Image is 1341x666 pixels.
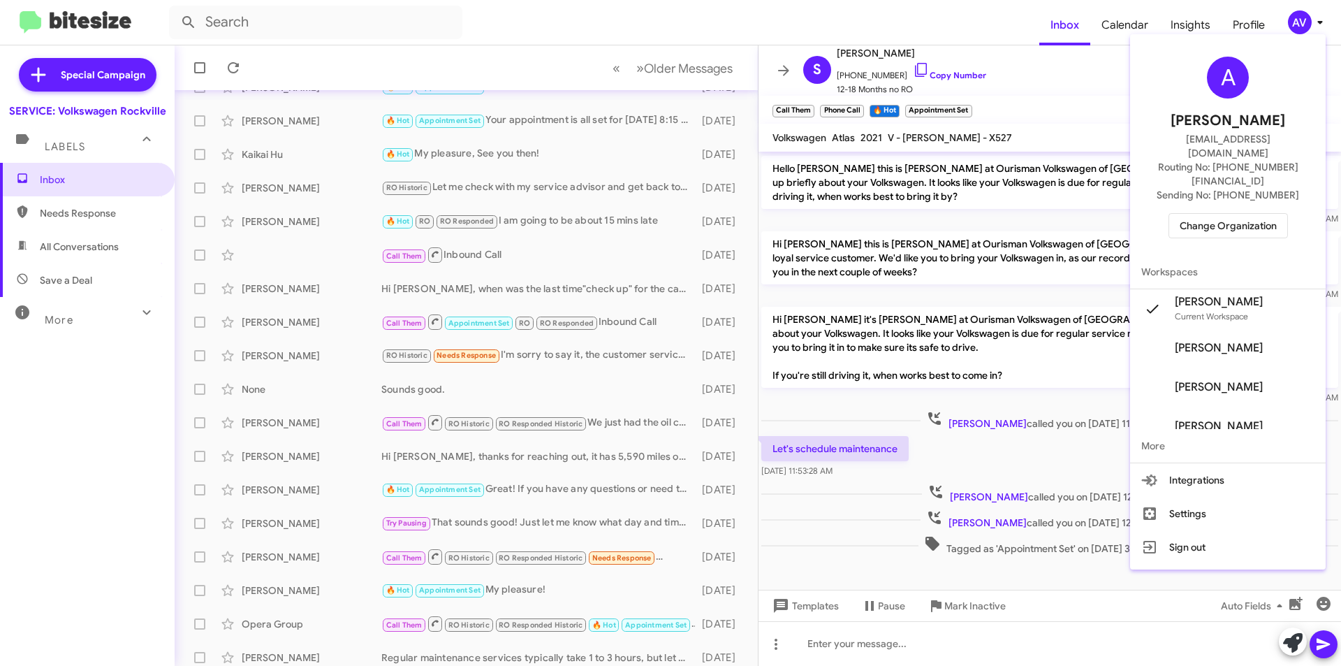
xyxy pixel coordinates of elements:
[1130,429,1326,463] span: More
[1130,497,1326,530] button: Settings
[1147,160,1309,188] span: Routing No: [PHONE_NUMBER][FINANCIAL_ID]
[1175,341,1263,355] span: [PERSON_NAME]
[1175,295,1263,309] span: [PERSON_NAME]
[1130,463,1326,497] button: Integrations
[1175,380,1263,394] span: [PERSON_NAME]
[1175,419,1263,433] span: [PERSON_NAME]
[1157,188,1299,202] span: Sending No: [PHONE_NUMBER]
[1147,132,1309,160] span: [EMAIL_ADDRESS][DOMAIN_NAME]
[1171,110,1285,132] span: [PERSON_NAME]
[1130,530,1326,564] button: Sign out
[1175,311,1248,321] span: Current Workspace
[1130,255,1326,289] span: Workspaces
[1168,213,1288,238] button: Change Organization
[1207,57,1249,99] div: A
[1180,214,1277,238] span: Change Organization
